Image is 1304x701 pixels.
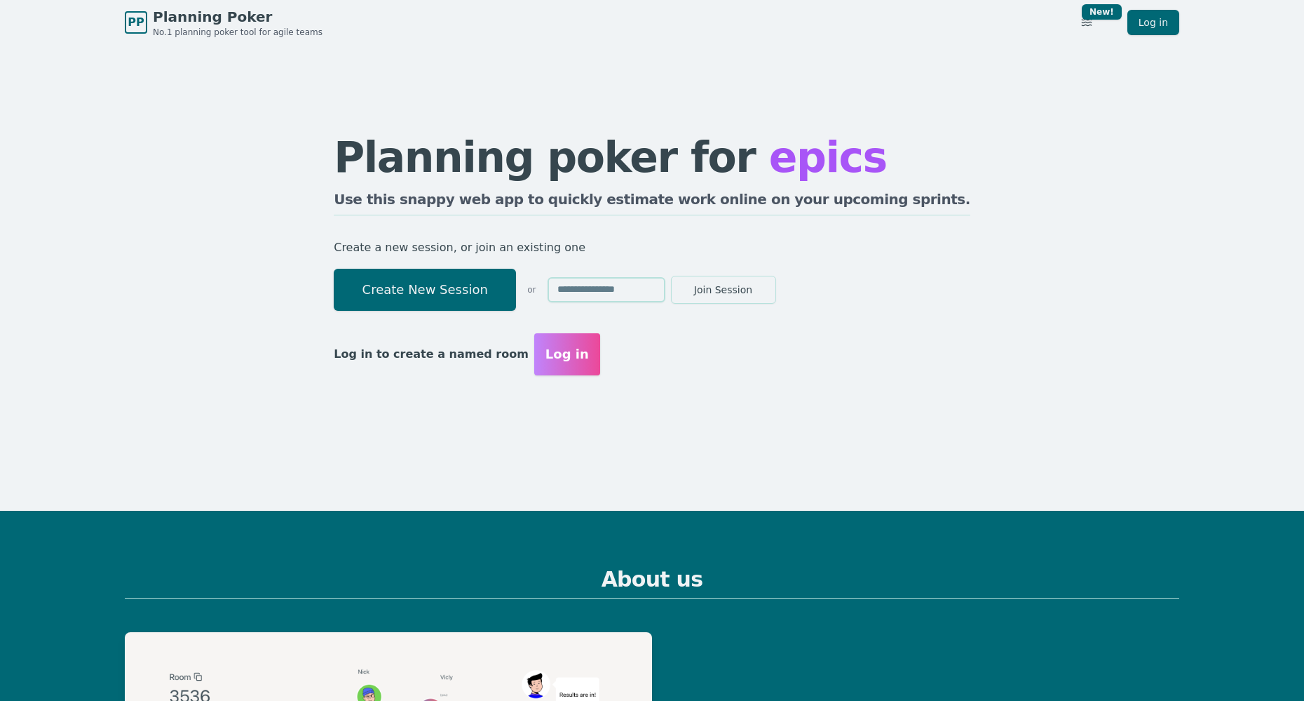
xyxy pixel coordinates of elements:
[125,567,1179,599] h2: About us
[153,7,322,27] span: Planning Poker
[1082,4,1122,20] div: New!
[125,7,322,38] a: PPPlanning PokerNo.1 planning poker tool for agile teams
[334,345,529,364] p: Log in to create a named room
[1074,10,1099,35] button: New!
[671,276,776,304] button: Join Session
[534,333,600,375] button: Log in
[153,27,322,38] span: No.1 planning poker tool for agile teams
[1127,10,1179,35] a: Log in
[334,136,970,178] h1: Planning poker for
[334,189,970,215] h2: Use this snappy web app to quickly estimate work online on your upcoming sprints.
[128,14,144,31] span: PP
[545,345,589,364] span: Log in
[527,284,536,295] span: or
[334,269,516,311] button: Create New Session
[334,238,970,258] p: Create a new session, or join an existing one
[769,133,887,182] span: epics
